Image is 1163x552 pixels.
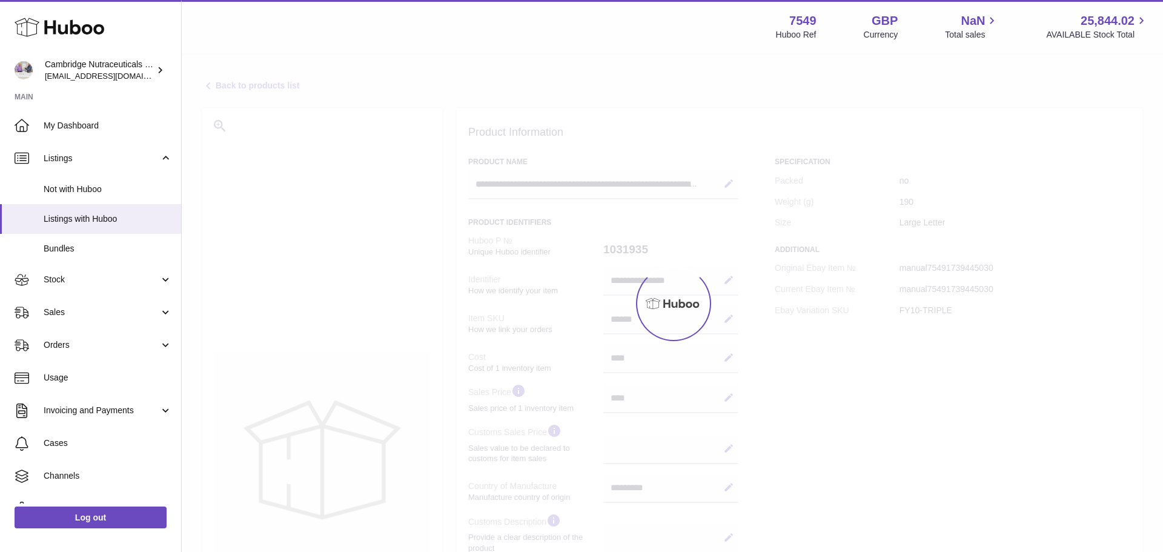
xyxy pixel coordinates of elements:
span: AVAILABLE Stock Total [1046,29,1148,41]
span: Orders [44,339,159,351]
strong: GBP [872,13,898,29]
div: Cambridge Nutraceuticals Ltd [45,59,154,82]
a: Log out [15,507,167,528]
span: Not with Huboo [44,184,172,195]
span: Sales [44,307,159,318]
span: Total sales [945,29,999,41]
div: Huboo Ref [776,29,817,41]
a: 25,844.02 AVAILABLE Stock Total [1046,13,1148,41]
span: Cases [44,437,172,449]
strong: 7549 [789,13,817,29]
span: NaN [961,13,985,29]
span: Listings with Huboo [44,213,172,225]
div: Currency [864,29,898,41]
span: Stock [44,274,159,285]
span: Usage [44,372,172,384]
span: 25,844.02 [1081,13,1135,29]
span: [EMAIL_ADDRESS][DOMAIN_NAME] [45,71,178,81]
span: Bundles [44,243,172,254]
span: Invoicing and Payments [44,405,159,416]
span: My Dashboard [44,120,172,131]
a: NaN Total sales [945,13,999,41]
span: Settings [44,503,172,514]
span: Channels [44,470,172,482]
span: Listings [44,153,159,164]
img: internalAdmin-7549@internal.huboo.com [15,61,33,79]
